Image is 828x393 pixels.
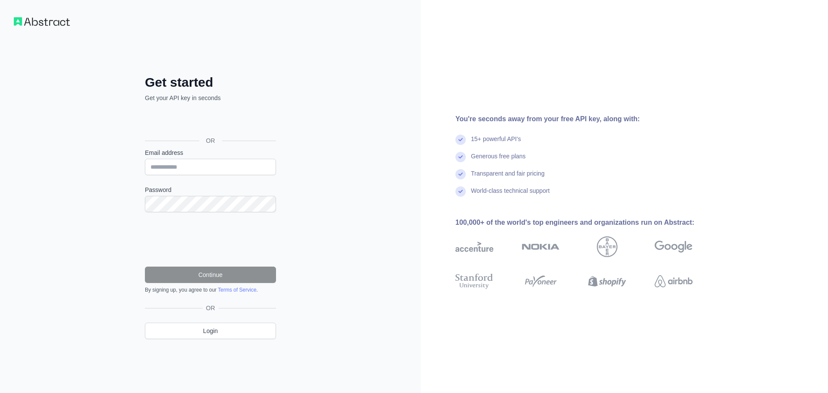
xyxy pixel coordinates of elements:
p: Get your API key in seconds [145,94,276,102]
img: check mark [455,152,466,162]
iframe: Sign in with Google Button [141,112,279,131]
img: Workflow [14,17,70,26]
div: By signing up, you agree to our . [145,286,276,293]
label: Password [145,185,276,194]
button: Continue [145,267,276,283]
div: World-class technical support [471,186,550,204]
a: Terms of Service [218,287,256,293]
div: 15+ powerful API's [471,135,521,152]
img: check mark [455,169,466,179]
div: Generous free plans [471,152,526,169]
div: 100,000+ of the world's top engineers and organizations run on Abstract: [455,217,720,228]
img: check mark [455,186,466,197]
label: Email address [145,148,276,157]
div: Transparent and fair pricing [471,169,545,186]
img: shopify [588,272,626,291]
div: You're seconds away from your free API key, along with: [455,114,720,124]
span: OR [203,304,219,312]
h2: Get started [145,75,276,90]
span: OR [199,136,222,145]
img: accenture [455,236,493,257]
img: nokia [522,236,560,257]
img: airbnb [655,272,693,291]
a: Login [145,323,276,339]
img: bayer [597,236,618,257]
img: check mark [455,135,466,145]
img: google [655,236,693,257]
img: stanford university [455,272,493,291]
iframe: reCAPTCHA [145,223,276,256]
img: payoneer [522,272,560,291]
